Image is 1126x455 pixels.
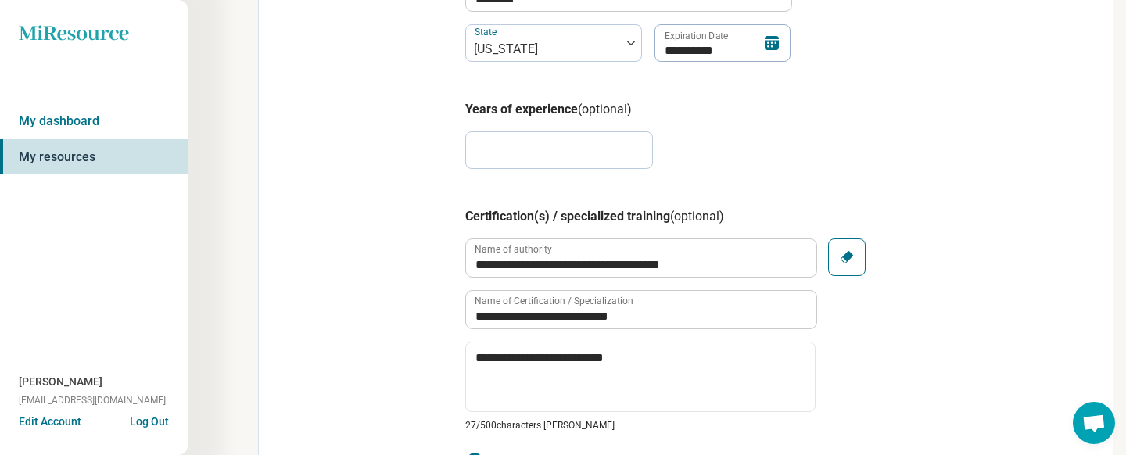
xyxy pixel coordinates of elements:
[19,414,81,430] button: Edit Account
[578,102,632,116] span: (optional)
[465,418,816,432] p: 27/ 500 characters [PERSON_NAME]
[670,209,724,224] span: (optional)
[475,245,552,254] label: Name of authority
[465,100,1094,119] h3: Years of experience
[19,374,102,390] span: [PERSON_NAME]
[19,393,166,407] span: [EMAIL_ADDRESS][DOMAIN_NAME]
[475,27,500,38] label: State
[1073,402,1115,444] div: Open chat
[130,414,169,426] button: Log Out
[465,207,1094,226] h3: Certification(s) / specialized training
[475,296,633,306] label: Name of Certification / Specialization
